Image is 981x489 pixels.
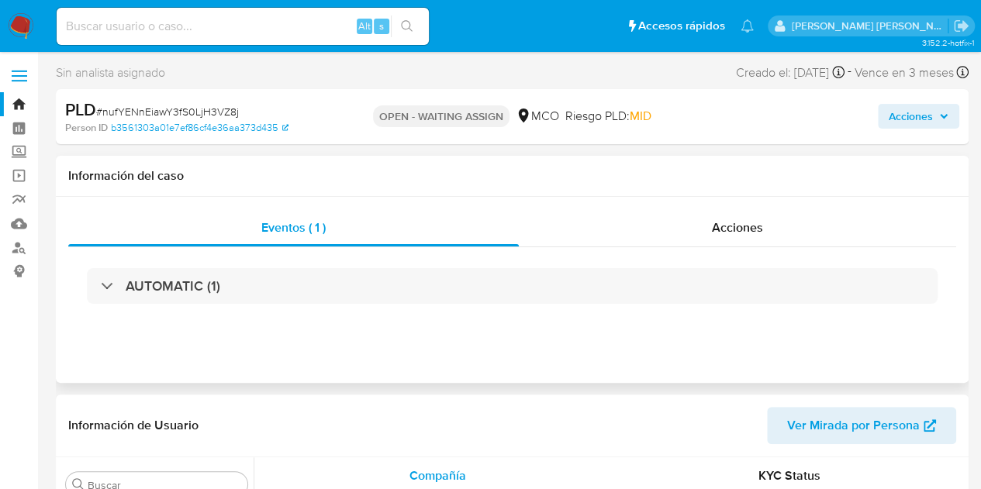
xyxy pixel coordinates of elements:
[712,219,763,236] span: Acciones
[758,467,820,484] span: KYC Status
[409,467,466,484] span: Compañía
[848,62,851,83] span: -
[68,418,199,433] h1: Información de Usuario
[391,15,423,37] button: search-icon
[65,121,108,135] b: Person ID
[953,18,969,34] a: Salir
[787,407,920,444] span: Ver Mirada por Persona
[57,16,429,36] input: Buscar usuario o caso...
[630,107,651,125] span: MID
[358,19,371,33] span: Alt
[379,19,384,33] span: s
[68,168,956,184] h1: Información del caso
[126,277,220,294] h3: AUTOMATIC (1)
[736,62,845,83] div: Creado el: [DATE]
[56,64,165,81] span: Sin analista asignado
[741,19,754,33] a: Notificaciones
[889,104,933,129] span: Acciones
[373,105,509,127] p: OPEN - WAITING ASSIGN
[96,104,239,119] span: # nufYENnEiawY3fS0LjH3VZ8j
[638,18,725,34] span: Accesos rápidos
[565,108,651,125] span: Riesgo PLD:
[516,108,559,125] div: MCO
[767,407,956,444] button: Ver Mirada por Persona
[855,64,954,81] span: Vence en 3 meses
[87,268,938,304] div: AUTOMATIC (1)
[65,97,96,122] b: PLD
[878,104,959,129] button: Acciones
[792,19,948,33] p: leonardo.alvarezortiz@mercadolibre.com.co
[261,219,326,236] span: Eventos ( 1 )
[111,121,288,135] a: b3561303a01e7ef86cf4e36aa373d435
